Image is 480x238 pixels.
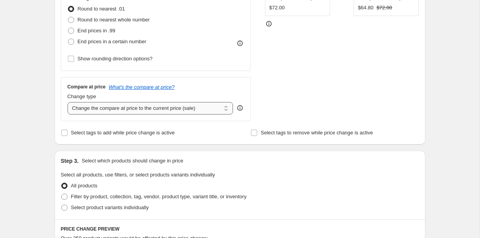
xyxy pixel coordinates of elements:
p: Select which products should change in price [82,157,183,165]
span: Show rounding direction options? [78,56,153,62]
span: Select tags to add while price change is active [71,130,175,136]
span: All products [71,183,98,189]
span: Change type [68,93,96,99]
div: $64.80 [358,4,373,12]
h6: PRICE CHANGE PREVIEW [61,226,419,232]
span: Round to nearest whole number [78,17,150,23]
button: What's the compare at price? [109,84,175,90]
div: $72.00 [269,4,285,12]
h3: Compare at price [68,84,106,90]
span: Select all products, use filters, or select products variants individually [61,172,215,178]
span: Round to nearest .01 [78,6,125,12]
span: Select tags to remove while price change is active [261,130,373,136]
span: Filter by product, collection, tag, vendor, product type, variant title, or inventory [71,194,247,199]
h2: Step 3. [61,157,79,165]
span: End prices in a certain number [78,39,146,44]
span: Select product variants individually [71,205,149,210]
div: help [236,104,244,112]
span: End prices in .99 [78,28,116,33]
strike: $72.00 [377,4,392,12]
